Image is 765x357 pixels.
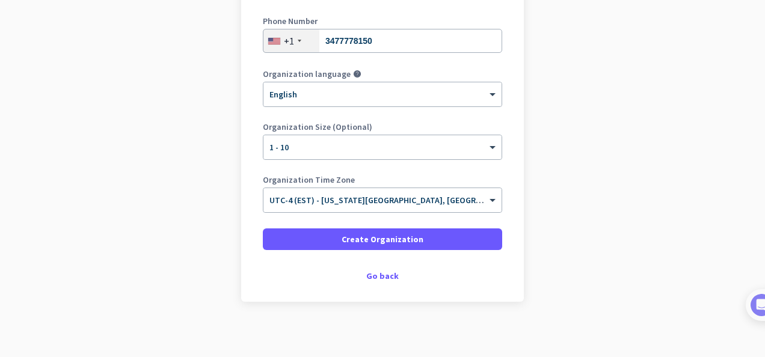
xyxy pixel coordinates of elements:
[263,29,502,53] input: 201-555-0123
[263,175,502,184] label: Organization Time Zone
[353,70,361,78] i: help
[263,17,502,25] label: Phone Number
[263,228,502,250] button: Create Organization
[263,70,351,78] label: Organization language
[342,233,423,245] span: Create Organization
[263,123,502,131] label: Organization Size (Optional)
[284,35,294,47] div: +1
[263,272,502,280] div: Go back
